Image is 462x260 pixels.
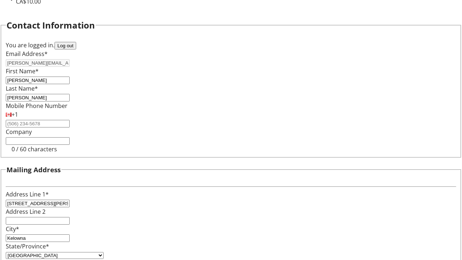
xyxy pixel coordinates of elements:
[6,234,70,242] input: City
[6,165,61,175] h3: Mailing Address
[6,208,45,216] label: Address Line 2
[55,42,76,49] button: Log out
[6,200,70,207] input: Address
[6,242,49,250] label: State/Province*
[6,41,456,49] div: You are logged in.
[6,67,39,75] label: First Name*
[12,145,57,153] tr-character-limit: 0 / 60 characters
[6,19,95,32] h2: Contact Information
[6,128,32,136] label: Company
[6,50,48,58] label: Email Address*
[6,102,67,110] label: Mobile Phone Number
[6,225,19,233] label: City*
[6,120,70,127] input: (506) 234-5678
[6,84,38,92] label: Last Name*
[6,190,49,198] label: Address Line 1*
